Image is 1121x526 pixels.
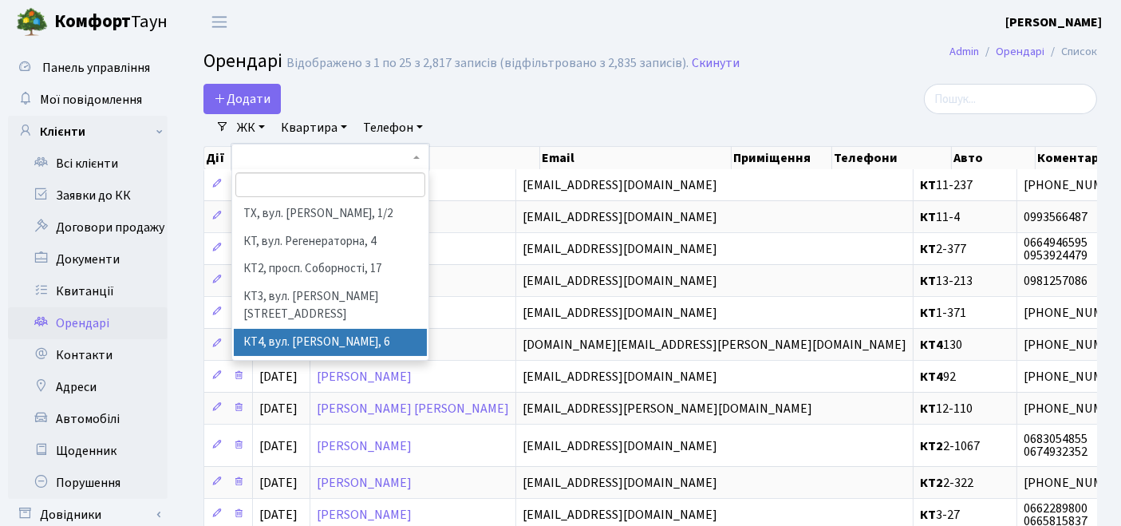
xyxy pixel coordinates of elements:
[234,356,428,401] li: КТ5, вул. [PERSON_NAME][STREET_ADDRESS]
[317,474,412,492] a: [PERSON_NAME]
[523,176,717,194] span: [EMAIL_ADDRESS][DOMAIN_NAME]
[920,508,1010,521] span: 3-27
[920,240,936,258] b: КТ
[920,208,936,226] b: КТ
[920,474,943,492] b: КТ2
[920,402,1010,415] span: 12-110
[204,147,253,169] th: Дії
[234,329,428,357] li: КТ4, вул. [PERSON_NAME], 6
[924,84,1097,114] input: Пошук...
[523,304,717,322] span: [EMAIL_ADDRESS][DOMAIN_NAME]
[920,400,936,417] b: КТ
[996,43,1044,60] a: Орендарі
[203,84,281,114] a: Додати
[8,212,168,243] a: Договори продажу
[234,228,428,256] li: КТ, вул. Регенераторна, 4
[259,368,298,386] span: [DATE]
[920,368,943,386] b: КТ4
[523,506,717,524] span: [EMAIL_ADDRESS][DOMAIN_NAME]
[920,506,936,524] b: КТ
[920,336,943,354] b: КТ4
[523,208,717,226] span: [EMAIL_ADDRESS][DOMAIN_NAME]
[259,400,298,417] span: [DATE]
[920,272,936,290] b: КТ
[920,275,1010,287] span: 13-213
[8,243,168,275] a: Документи
[523,400,812,417] span: [EMAIL_ADDRESS][PERSON_NAME][DOMAIN_NAME]
[203,47,282,75] span: Орендарі
[540,147,731,169] th: Email
[234,255,428,283] li: КТ2, просп. Соборності, 17
[8,339,168,371] a: Контакти
[8,275,168,307] a: Квитанції
[1005,14,1102,31] b: [PERSON_NAME]
[317,400,509,417] a: [PERSON_NAME] [PERSON_NAME]
[54,9,131,34] b: Комфорт
[8,180,168,212] a: Заявки до КК
[259,474,298,492] span: [DATE]
[920,211,1010,223] span: 11-4
[317,437,412,455] a: [PERSON_NAME]
[523,240,717,258] span: [EMAIL_ADDRESS][DOMAIN_NAME]
[259,506,298,524] span: [DATE]
[952,147,1036,169] th: Авто
[8,403,168,435] a: Автомобілі
[8,52,168,84] a: Панель управління
[259,437,298,455] span: [DATE]
[920,307,1010,319] span: 1-371
[926,35,1121,69] nav: breadcrumb
[692,56,740,71] a: Скинути
[523,437,717,455] span: [EMAIL_ADDRESS][DOMAIN_NAME]
[274,114,353,141] a: Квартира
[286,56,689,71] div: Відображено з 1 по 25 з 2,817 записів (відфільтровано з 2,835 записів).
[317,368,412,386] a: [PERSON_NAME]
[54,9,168,36] span: Таун
[523,272,717,290] span: [EMAIL_ADDRESS][DOMAIN_NAME]
[234,283,428,329] li: КТ3, вул. [PERSON_NAME][STREET_ADDRESS]
[920,440,1010,453] span: 2-1067
[231,114,271,141] a: ЖК
[8,307,168,339] a: Орендарі
[234,200,428,228] li: ТХ, вул. [PERSON_NAME], 1/2
[8,435,168,467] a: Щоденник
[199,9,239,35] button: Переключити навігацію
[920,243,1010,255] span: 2-377
[523,336,906,354] span: [DOMAIN_NAME][EMAIL_ADDRESS][PERSON_NAME][DOMAIN_NAME]
[40,91,142,109] span: Мої повідомлення
[920,437,943,455] b: КТ2
[16,6,48,38] img: logo.png
[8,148,168,180] a: Всі клієнти
[523,474,717,492] span: [EMAIL_ADDRESS][DOMAIN_NAME]
[920,176,936,194] b: КТ
[920,304,936,322] b: КТ
[214,90,270,108] span: Додати
[8,84,168,116] a: Мої повідомлення
[8,371,168,403] a: Адреси
[920,179,1010,192] span: 11-237
[1005,13,1102,32] a: [PERSON_NAME]
[949,43,979,60] a: Admin
[832,147,952,169] th: Телефони
[317,506,412,524] a: [PERSON_NAME]
[523,368,717,386] span: [EMAIL_ADDRESS][DOMAIN_NAME]
[732,147,832,169] th: Приміщення
[357,114,429,141] a: Телефон
[920,370,1010,383] span: 92
[323,147,540,169] th: Орендар
[920,477,1010,489] span: 2-322
[920,338,1010,351] span: 130
[1044,43,1097,61] li: Список
[8,467,168,499] a: Порушення
[8,116,168,148] a: Клієнти
[42,59,150,77] span: Панель управління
